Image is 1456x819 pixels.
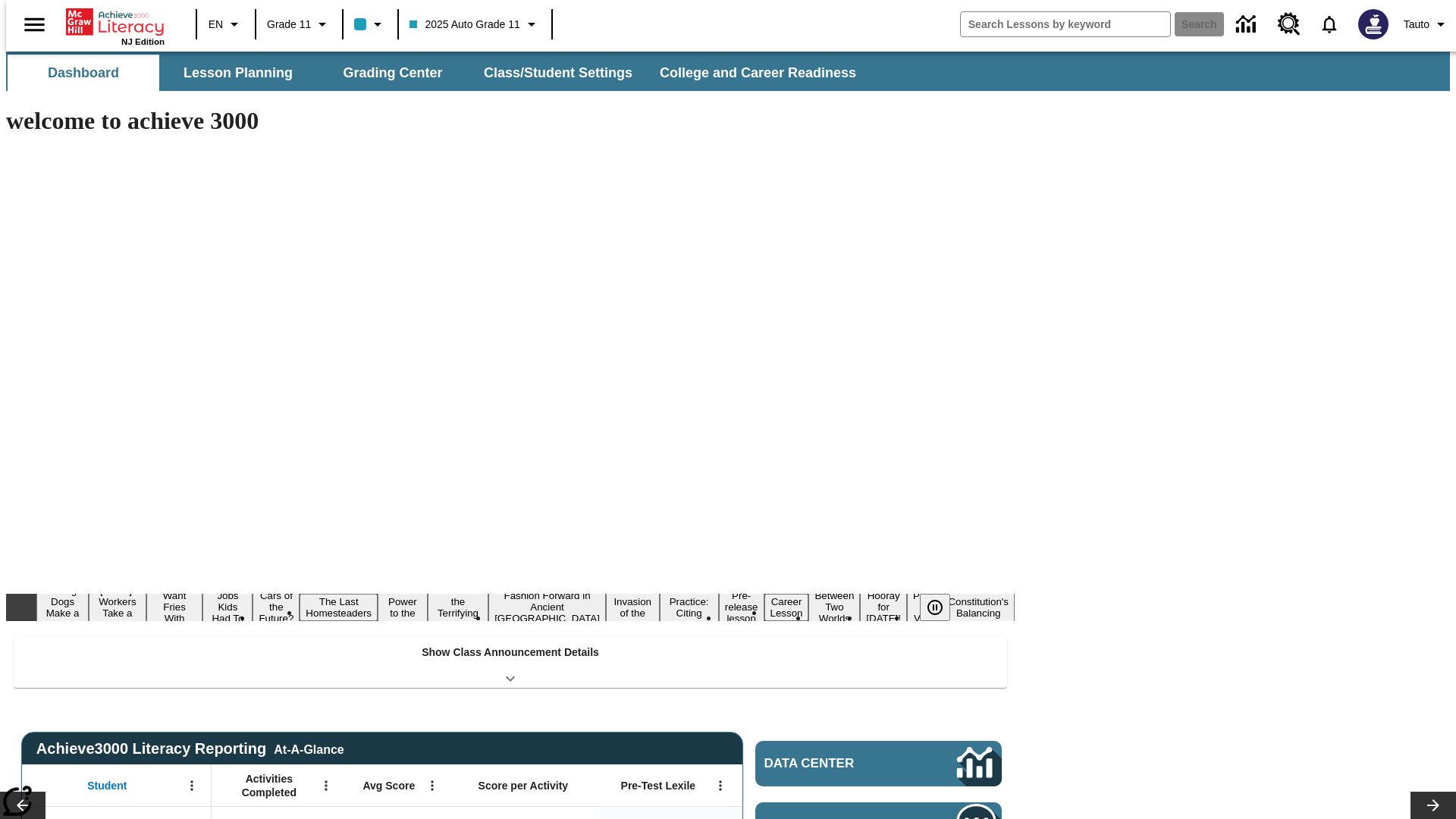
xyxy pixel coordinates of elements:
button: Grade: Grade 11, Select a grade [261,11,337,38]
button: Lesson carousel, Next [1410,792,1456,819]
button: Open Menu [709,774,732,797]
button: Slide 12 Pre-release lesson [719,588,764,626]
button: College and Career Readiness [648,55,868,91]
span: Data Center [764,756,906,771]
button: Slide 2 Labor Day: Workers Take a Stand [89,582,146,632]
button: Slide 8 Attack of the Terrifying Tomatoes [428,582,488,632]
button: Slide 6 The Last Homesteaders [300,594,378,621]
div: Pause [920,594,965,621]
button: Select a new avatar [1349,5,1398,44]
button: Slide 10 The Invasion of the Free CD [606,582,660,632]
button: Class: 2025 Auto Grade 11, Select your class [403,11,546,38]
span: Grade 11 [267,17,311,33]
button: Slide 9 Fashion Forward in Ancient Rome [488,588,606,626]
button: Slide 15 Hooray for Constitution Day! [860,588,907,626]
span: Activities Completed [219,772,319,799]
input: search field [961,12,1170,36]
button: Slide 17 The Constitution's Balancing Act [942,582,1015,632]
button: Slide 14 Between Two Worlds [808,588,860,626]
button: Profile/Settings [1398,11,1456,38]
button: Pause [920,594,950,621]
p: Show Class Announcement Details [422,645,599,661]
a: Home [66,7,165,37]
span: Avg Score [362,779,415,792]
div: Home [66,5,165,46]
button: Lesson Planning [162,55,314,91]
h1: welcome to achieve 3000 [6,107,1015,135]
div: SubNavbar [6,55,870,91]
div: SubNavbar [6,52,1450,91]
button: Grading Center [317,55,469,91]
a: Data Center [1227,4,1269,45]
button: Class color is light blue. Change class color [348,11,393,38]
a: Notifications [1310,5,1349,44]
span: EN [209,17,223,33]
button: Open side menu [12,2,57,47]
span: 2025 Auto Grade 11 [409,17,519,33]
button: Slide 5 Cars of the Future? [253,588,300,626]
div: Show Class Announcement Details [14,635,1007,688]
button: Slide 16 Point of View [907,588,942,626]
span: Achieve3000 Literacy Reporting [36,740,344,758]
span: NJ Edition [121,37,165,46]
span: Pre-Test Lexile [621,779,696,792]
button: Open Menu [421,774,444,797]
div: At-A-Glance [274,740,344,757]
button: Open Menu [315,774,337,797]
button: Class/Student Settings [472,55,645,91]
button: Slide 7 Solar Power to the People [378,582,428,632]
span: Score per Activity [479,779,569,792]
img: Avatar [1358,9,1389,39]
button: Slide 13 Career Lesson [764,594,809,621]
button: Slide 1 Diving Dogs Make a Splash [36,582,89,632]
button: Slide 11 Mixed Practice: Citing Evidence [660,582,719,632]
span: Student [87,779,127,792]
button: Slide 3 Do You Want Fries With That? [146,576,203,638]
button: Open Menu [180,774,203,797]
span: Tauto [1404,17,1429,33]
button: Slide 4 Dirty Jobs Kids Had To Do [202,576,253,638]
a: Data Center [755,741,1002,786]
button: Language: EN, Select a language [202,11,250,38]
a: Resource Center, Will open in new tab [1269,4,1310,45]
button: Dashboard [8,55,159,91]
